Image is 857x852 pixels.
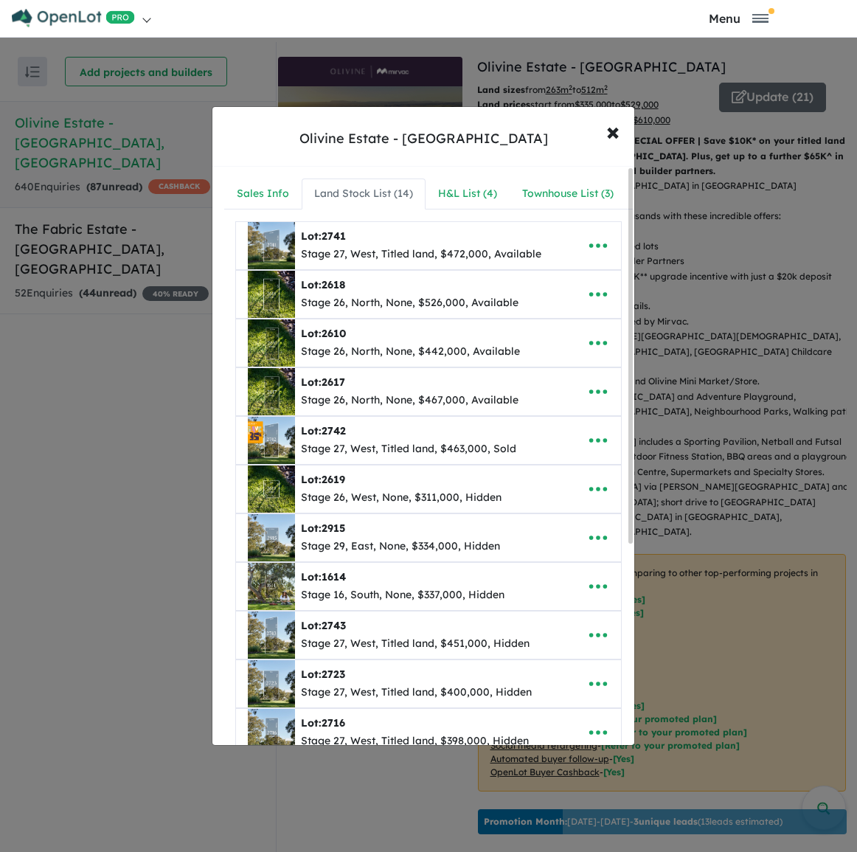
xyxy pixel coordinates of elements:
[634,11,843,25] button: Toggle navigation
[322,716,345,730] span: 2716
[301,635,530,653] div: Stage 27, West, Titled land, $451,000, Hidden
[301,392,518,409] div: Stage 26, North, None, $467,000, Available
[322,668,345,681] span: 2723
[248,660,295,707] img: Olivine%20Estate%20-%20Donnybrook%20-%20Lot%202723___1740478719.jpg
[301,586,504,604] div: Stage 16, South, None, $337,000, Hidden
[248,612,295,659] img: Olivine%20Estate%20-%20Donnybrook%20-%20Lot%202743___1736914813.jpg
[301,522,345,535] b: Lot:
[322,278,345,291] span: 2618
[301,229,346,243] b: Lot:
[322,375,345,389] span: 2617
[248,465,295,513] img: Olivine%20Estate%20-%20Donnybrook%20-%20Lot%202619___1751246066.jpg
[301,424,346,437] b: Lot:
[301,440,516,458] div: Stage 27, West, Titled land, $463,000, Sold
[12,9,135,27] img: Openlot PRO Logo White
[248,417,295,464] img: Olivine%20Estate%20-%20Donnybrook%20-%20Lot%202742___1740713535.jpg
[301,278,345,291] b: Lot:
[322,473,345,486] span: 2619
[322,522,345,535] span: 2915
[301,375,345,389] b: Lot:
[248,709,295,756] img: Olivine%20Estate%20-%20Donnybrook%20-%20Lot%202716___1736914345.jpg
[301,732,529,750] div: Stage 27, West, Titled land, $398,000, Hidden
[248,514,295,561] img: Olivine%20Estate%20-%20Donnybrook%20-%20Lot%202915___1751246235.jpg
[322,229,346,243] span: 2741
[301,473,345,486] b: Lot:
[301,668,345,681] b: Lot:
[301,684,532,702] div: Stage 27, West, Titled land, $400,000, Hidden
[248,563,295,610] img: Olivine%20Estate%20-%20Donnybrook%20-%20Lot%201614___1751245959.jpg
[248,271,295,318] img: Olivine%20Estate%20-%20Donnybrook%20-%20Lot%202618___1751246025.jpg
[314,185,413,203] div: Land Stock List ( 14 )
[299,129,548,148] div: Olivine Estate - [GEOGRAPHIC_DATA]
[301,246,541,263] div: Stage 27, West, Titled land, $472,000, Available
[248,222,295,269] img: Olivine%20Estate%20-%20Donnybrook%20-%20Lot%202741___1751245884.jpg
[301,716,345,730] b: Lot:
[322,619,346,632] span: 2743
[322,327,346,340] span: 2610
[301,294,518,312] div: Stage 26, North, None, $526,000, Available
[301,619,346,632] b: Lot:
[301,570,346,583] b: Lot:
[606,115,620,147] span: ×
[301,538,500,555] div: Stage 29, East, None, $334,000, Hidden
[248,368,295,415] img: Olivine%20Estate%20-%20Donnybrook%20-%20Lot%202617___1751246881.jpg
[301,327,346,340] b: Lot:
[322,570,346,583] span: 1614
[237,185,289,203] div: Sales Info
[438,185,497,203] div: H&L List ( 4 )
[322,424,346,437] span: 2742
[522,185,614,203] div: Townhouse List ( 3 )
[248,319,295,367] img: Olivine%20Estate%20-%20Donnybrook%20-%20Lot%202610___1751246813.jpg
[301,343,520,361] div: Stage 26, North, None, $442,000, Available
[301,489,502,507] div: Stage 26, West, None, $311,000, Hidden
